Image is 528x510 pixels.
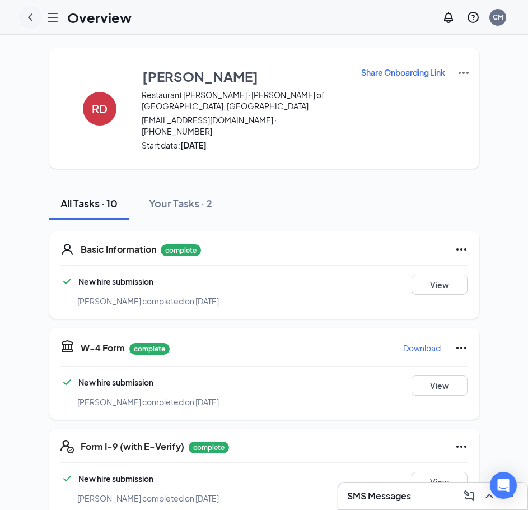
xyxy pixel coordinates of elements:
button: [PERSON_NAME] [142,66,347,86]
div: Open Intercom Messenger [490,472,517,499]
h1: Overview [67,8,132,27]
span: New hire submission [78,474,153,484]
button: View [412,375,468,396]
p: complete [161,244,201,256]
button: RD [72,66,128,151]
svg: FormI9EVerifyIcon [60,440,74,453]
p: complete [189,442,229,453]
svg: TaxGovernmentIcon [60,339,74,353]
p: Share Onboarding Link [361,67,445,78]
svg: Ellipses [455,243,468,256]
span: [PERSON_NAME] completed on [DATE] [77,296,219,306]
svg: User [60,243,74,256]
span: [EMAIL_ADDRESS][DOMAIN_NAME] · [PHONE_NUMBER] [142,114,347,137]
button: Share Onboarding Link [361,66,446,78]
svg: QuestionInfo [466,11,480,24]
h3: SMS Messages [347,490,411,502]
button: ChevronUp [480,487,498,505]
span: Restaurant [PERSON_NAME] · [PERSON_NAME] of [GEOGRAPHIC_DATA], [GEOGRAPHIC_DATA] [142,89,347,112]
div: All Tasks · 10 [60,196,118,210]
button: View [412,472,468,492]
svg: Ellipses [455,341,468,355]
h4: RD [92,105,108,113]
h5: Form I-9 (with E-Verify) [81,441,184,453]
svg: Checkmark [60,275,74,288]
span: New hire submission [78,377,153,387]
h5: Basic Information [81,243,156,256]
svg: ChevronLeft [24,11,37,24]
span: [PERSON_NAME] completed on [DATE] [77,493,219,503]
svg: ComposeMessage [462,489,476,503]
p: Download [403,342,441,354]
svg: Checkmark [60,375,74,389]
button: ComposeMessage [460,487,478,505]
h3: [PERSON_NAME] [142,67,258,86]
p: complete [129,343,170,355]
img: More Actions [457,66,470,80]
h5: W-4 Form [81,342,125,354]
button: Download [403,339,441,357]
svg: Ellipses [455,440,468,453]
button: View [412,275,468,295]
span: New hire submission [78,276,153,286]
span: Start date: [142,140,347,151]
svg: Checkmark [60,472,74,485]
svg: ChevronUp [483,489,496,503]
div: CM [493,12,503,22]
strong: [DATE] [180,140,207,150]
svg: Notifications [442,11,455,24]
div: Your Tasks · 2 [149,196,212,210]
svg: Hamburger [46,11,59,24]
span: [PERSON_NAME] completed on [DATE] [77,397,219,407]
